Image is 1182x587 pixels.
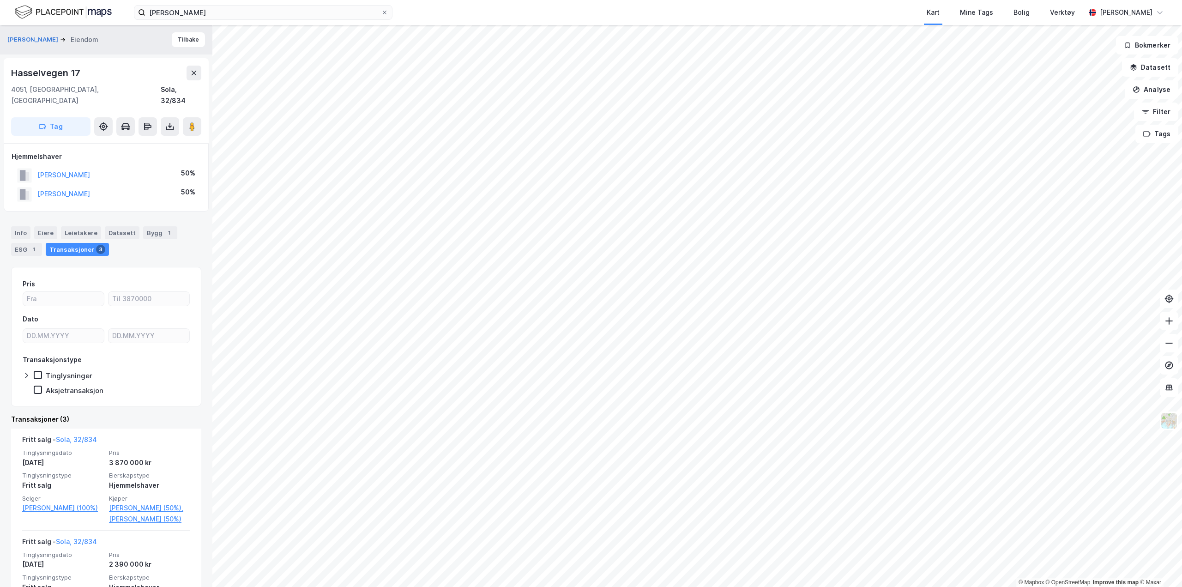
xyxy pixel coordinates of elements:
div: 4051, [GEOGRAPHIC_DATA], [GEOGRAPHIC_DATA] [11,84,161,106]
a: Sola, 32/834 [56,538,97,545]
div: Verktøy [1050,7,1075,18]
img: Z [1160,412,1178,430]
img: logo.f888ab2527a4732fd821a326f86c7f29.svg [15,4,112,20]
div: 50% [181,168,195,179]
div: 1 [29,245,38,254]
div: Kontrollprogram for chat [1136,543,1182,587]
div: 3 [96,245,105,254]
button: Tag [11,117,90,136]
div: Bolig [1013,7,1030,18]
span: Kjøper [109,495,190,502]
div: Transaksjoner (3) [11,414,201,425]
div: 2 390 000 kr [109,559,190,570]
div: Fritt salg - [22,536,97,551]
div: Hjemmelshaver [12,151,201,162]
button: Analyse [1125,80,1178,99]
span: Tinglysningsdato [22,449,103,457]
div: Pris [23,278,35,290]
span: Tinglysningstype [22,574,103,581]
span: Selger [22,495,103,502]
span: Tinglysningstype [22,472,103,479]
a: Sola, 32/834 [56,436,97,443]
div: ESG [11,243,42,256]
div: Transaksjoner [46,243,109,256]
button: [PERSON_NAME] [7,35,60,44]
div: Sola, 32/834 [161,84,201,106]
input: Fra [23,292,104,306]
div: Kart [927,7,940,18]
input: DD.MM.YYYY [109,329,189,343]
div: Fritt salg - [22,434,97,449]
span: Tinglysningsdato [22,551,103,559]
div: 3 870 000 kr [109,457,190,468]
div: Hjemmelshaver [109,480,190,491]
button: Datasett [1122,58,1178,77]
button: Bokmerker [1116,36,1178,54]
span: Eierskapstype [109,472,190,479]
div: Bygg [143,226,177,239]
a: [PERSON_NAME] (100%) [22,502,103,514]
div: Tinglysninger [46,371,92,380]
span: Pris [109,551,190,559]
input: DD.MM.YYYY [23,329,104,343]
button: Tilbake [172,32,205,47]
button: Filter [1134,103,1178,121]
div: [PERSON_NAME] [1100,7,1152,18]
button: Tags [1135,125,1178,143]
a: OpenStreetMap [1046,579,1091,586]
a: Mapbox [1019,579,1044,586]
div: Fritt salg [22,480,103,491]
span: Eierskapstype [109,574,190,581]
span: Pris [109,449,190,457]
div: [DATE] [22,559,103,570]
a: [PERSON_NAME] (50%), [109,502,190,514]
iframe: Chat Widget [1136,543,1182,587]
div: 1 [164,228,174,237]
input: Til 3870000 [109,292,189,306]
input: Søk på adresse, matrikkel, gårdeiere, leietakere eller personer [145,6,381,19]
a: Improve this map [1093,579,1139,586]
div: [DATE] [22,457,103,468]
div: 50% [181,187,195,198]
div: Eiere [34,226,57,239]
div: Transaksjonstype [23,354,82,365]
a: [PERSON_NAME] (50%) [109,514,190,525]
div: Aksjetransaksjon [46,386,103,395]
div: Mine Tags [960,7,993,18]
div: Eiendom [71,34,98,45]
div: Leietakere [61,226,101,239]
div: Hasselvegen 17 [11,66,82,80]
div: Datasett [105,226,139,239]
div: Dato [23,314,38,325]
div: Info [11,226,30,239]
